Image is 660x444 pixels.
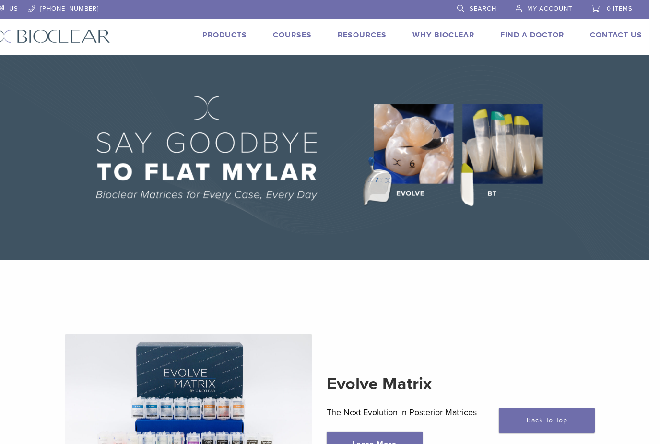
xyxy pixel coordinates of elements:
a: Back To Top [499,408,595,433]
a: Contact Us [590,30,642,40]
h2: Evolve Matrix [327,372,574,396]
a: Courses [273,30,312,40]
a: Products [202,30,247,40]
a: Why Bioclear [412,30,474,40]
a: Resources [338,30,387,40]
span: 0 items [607,5,633,12]
span: Search [470,5,496,12]
span: My Account [527,5,572,12]
a: Find A Doctor [500,30,564,40]
p: The Next Evolution in Posterior Matrices [327,405,574,420]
